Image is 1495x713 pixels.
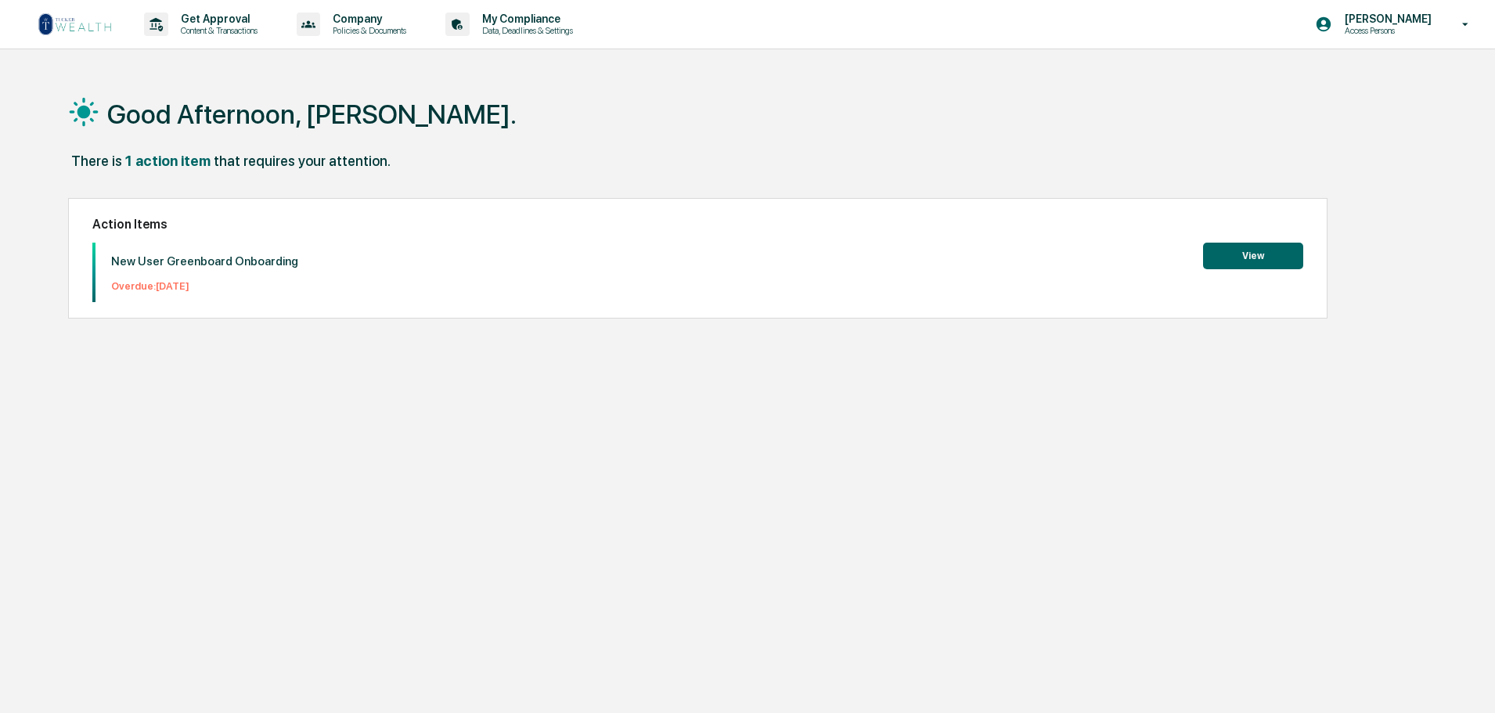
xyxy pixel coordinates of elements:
[320,13,414,25] p: Company
[168,25,265,36] p: Content & Transactions
[470,25,581,36] p: Data, Deadlines & Settings
[125,153,211,169] div: 1 action item
[92,217,1303,232] h2: Action Items
[470,13,581,25] p: My Compliance
[1332,25,1439,36] p: Access Persons
[111,280,298,292] p: Overdue: [DATE]
[38,12,113,37] img: logo
[168,13,265,25] p: Get Approval
[111,254,298,268] p: New User Greenboard Onboarding
[107,99,517,130] h1: Good Afternoon, [PERSON_NAME].
[214,153,391,169] div: that requires your attention.
[71,153,122,169] div: There is
[1203,247,1303,262] a: View
[1203,243,1303,269] button: View
[1332,13,1439,25] p: [PERSON_NAME]
[320,25,414,36] p: Policies & Documents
